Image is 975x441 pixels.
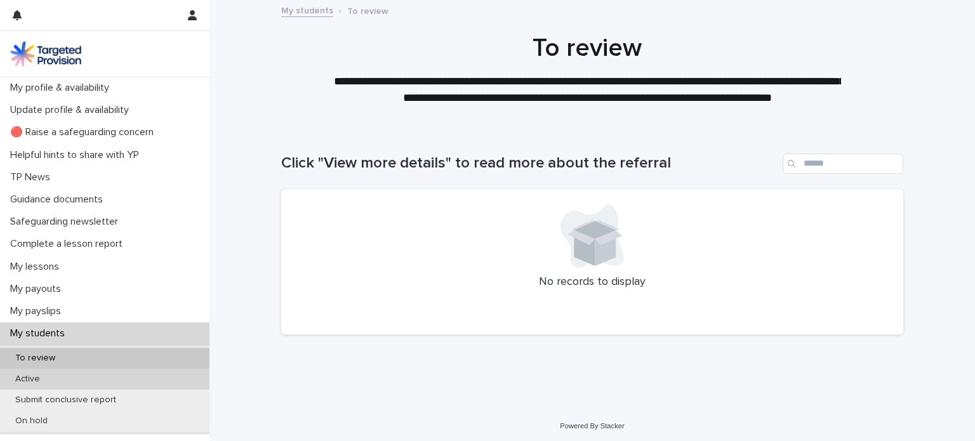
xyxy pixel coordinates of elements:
[296,275,888,289] p: No records to display
[5,327,75,339] p: My students
[5,416,58,426] p: On hold
[5,305,71,317] p: My payslips
[281,154,778,173] h1: Click "View more details" to read more about the referral
[5,216,128,228] p: Safeguarding newsletter
[5,126,164,138] p: 🔴 Raise a safeguarding concern
[5,353,65,364] p: To review
[5,283,71,295] p: My payouts
[5,194,113,206] p: Guidance documents
[5,395,126,405] p: Submit conclusive report
[276,33,898,63] h1: To review
[783,154,903,174] input: Search
[560,422,624,430] a: Powered By Stacker
[5,261,69,273] p: My lessons
[5,238,133,250] p: Complete a lesson report
[347,3,388,17] p: To review
[5,82,119,94] p: My profile & availability
[10,41,81,67] img: M5nRWzHhSzIhMunXDL62
[5,374,50,385] p: Active
[281,3,333,17] a: My students
[5,104,139,116] p: Update profile & availability
[5,171,60,183] p: TP News
[5,149,149,161] p: Helpful hints to share with YP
